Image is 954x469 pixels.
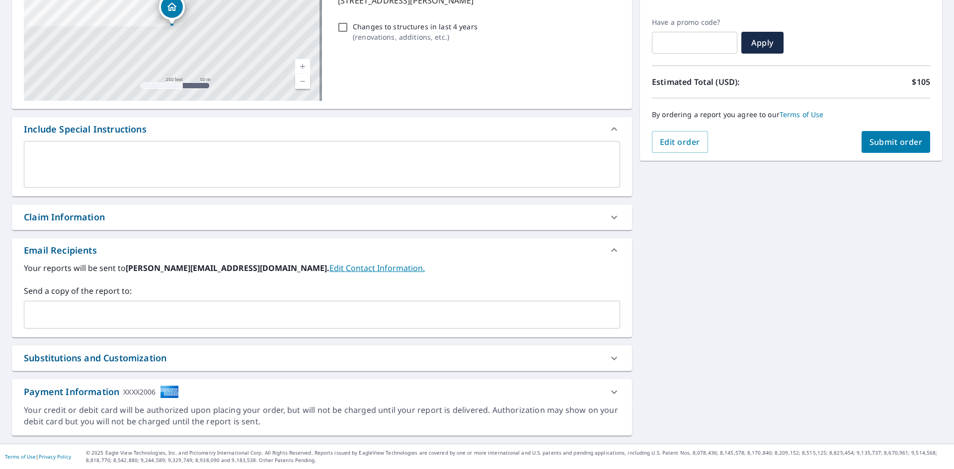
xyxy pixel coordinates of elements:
[86,449,949,464] p: © 2025 Eagle View Technologies, Inc. and Pictometry International Corp. All Rights Reserved. Repo...
[652,76,791,88] p: Estimated Total (USD):
[12,238,632,262] div: Email Recipients
[24,351,166,365] div: Substitutions and Customization
[912,76,930,88] p: $105
[329,263,425,273] a: EditContactInfo
[126,263,329,273] b: [PERSON_NAME][EMAIL_ADDRESS][DOMAIN_NAME].
[741,32,784,54] button: Apply
[353,21,477,32] p: Changes to structures in last 4 years
[870,136,923,147] span: Submit order
[24,244,97,257] div: Email Recipients
[652,18,737,27] label: Have a promo code?
[24,385,179,399] div: Payment Information
[780,110,824,119] a: Terms of Use
[24,123,147,136] div: Include Special Instructions
[12,345,632,371] div: Substitutions and Customization
[652,131,708,153] button: Edit order
[353,32,477,42] p: ( renovations, additions, etc. )
[295,59,310,74] a: Current Level 17, Zoom In
[12,379,632,404] div: Payment InformationXXXX2006cardImage
[39,453,71,460] a: Privacy Policy
[652,110,930,119] p: By ordering a report you agree to our
[160,385,179,399] img: cardImage
[12,204,632,230] div: Claim Information
[295,74,310,89] a: Current Level 17, Zoom Out
[749,37,776,48] span: Apply
[5,454,71,460] p: |
[123,385,156,399] div: XXXX2006
[24,404,620,427] div: Your credit or debit card will be authorized upon placing your order, but will not be charged unt...
[862,131,931,153] button: Submit order
[660,136,700,147] span: Edit order
[5,453,36,460] a: Terms of Use
[24,285,620,297] label: Send a copy of the report to:
[24,210,105,224] div: Claim Information
[24,262,620,274] label: Your reports will be sent to
[12,117,632,141] div: Include Special Instructions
